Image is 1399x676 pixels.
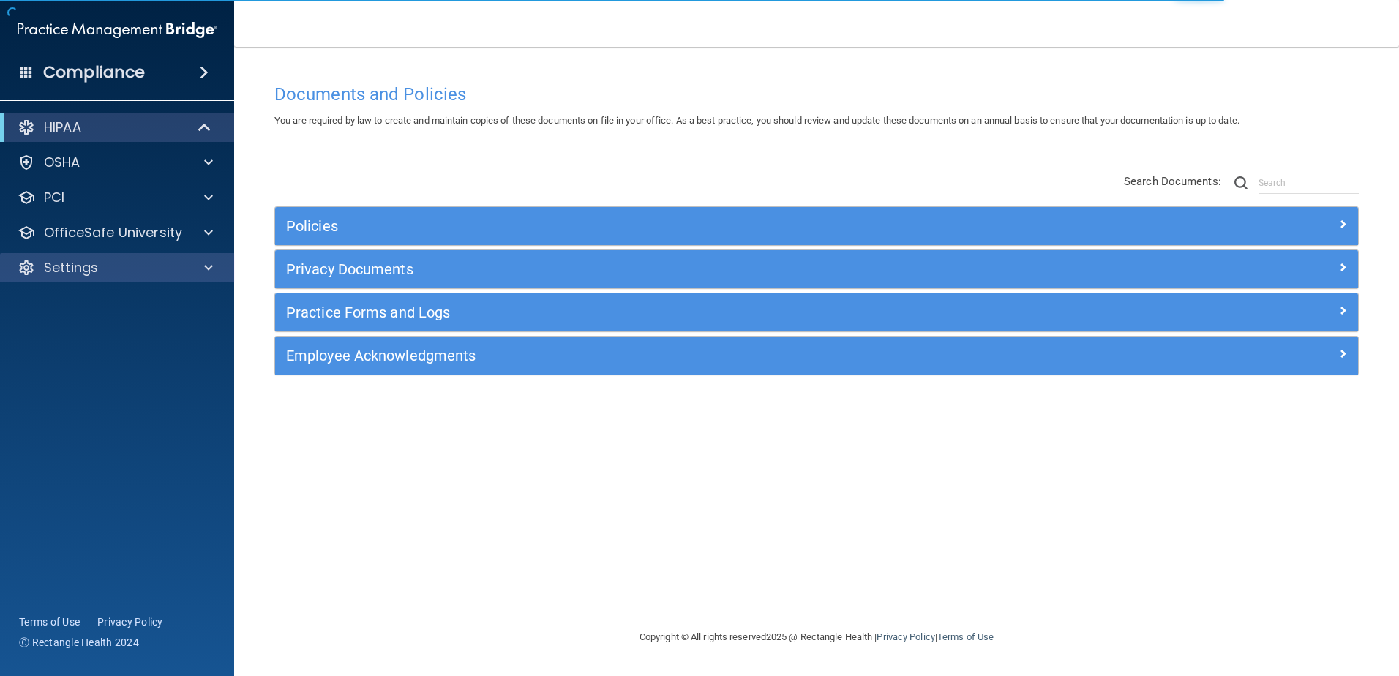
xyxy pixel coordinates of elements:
img: PMB logo [18,15,217,45]
h5: Policies [286,218,1076,234]
p: OfficeSafe University [44,224,182,241]
span: Ⓒ Rectangle Health 2024 [19,635,139,650]
h4: Documents and Policies [274,85,1359,104]
h5: Employee Acknowledgments [286,348,1076,364]
a: Terms of Use [19,615,80,629]
span: Search Documents: [1124,175,1221,188]
a: Privacy Policy [97,615,163,629]
input: Search [1259,172,1359,194]
h4: Compliance [43,62,145,83]
p: Settings [44,259,98,277]
a: Privacy Policy [877,631,934,642]
img: ic-search.3b580494.png [1234,176,1248,189]
a: Practice Forms and Logs [286,301,1347,324]
a: Privacy Documents [286,258,1347,281]
span: You are required by law to create and maintain copies of these documents on file in your office. ... [274,115,1239,126]
p: PCI [44,189,64,206]
div: Copyright © All rights reserved 2025 @ Rectangle Health | | [550,614,1084,661]
a: OfficeSafe University [18,224,213,241]
h5: Privacy Documents [286,261,1076,277]
a: HIPAA [18,119,212,136]
h5: Practice Forms and Logs [286,304,1076,320]
p: OSHA [44,154,80,171]
a: OSHA [18,154,213,171]
a: Settings [18,259,213,277]
a: Employee Acknowledgments [286,344,1347,367]
a: PCI [18,189,213,206]
a: Terms of Use [937,631,994,642]
p: HIPAA [44,119,81,136]
a: Policies [286,214,1347,238]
